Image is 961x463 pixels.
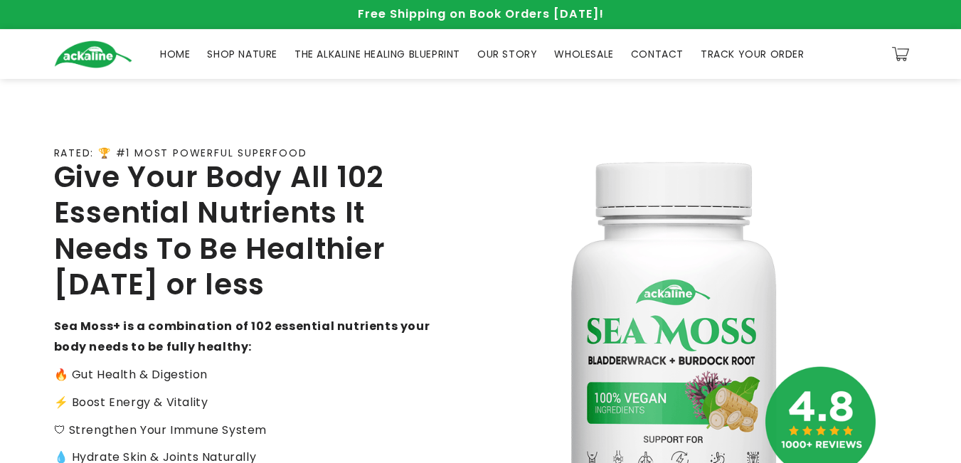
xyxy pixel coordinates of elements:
span: WHOLESALE [554,48,613,60]
a: TRACK YOUR ORDER [692,39,813,69]
span: TRACK YOUR ORDER [701,48,805,60]
img: Ackaline [54,41,132,68]
p: 🔥 Gut Health & Digestion [54,365,431,385]
p: RATED: 🏆 #1 MOST POWERFUL SUPERFOOD [54,147,307,159]
span: THE ALKALINE HEALING BLUEPRINT [294,48,460,60]
span: OUR STORY [477,48,537,60]
span: SHOP NATURE [207,48,277,60]
a: CONTACT [622,39,692,69]
p: 🛡 Strengthen Your Immune System [54,420,431,441]
span: CONTACT [631,48,684,60]
a: HOME [152,39,198,69]
a: THE ALKALINE HEALING BLUEPRINT [286,39,469,69]
a: WHOLESALE [546,39,622,69]
span: Free Shipping on Book Orders [DATE]! [358,6,604,22]
strong: Sea Moss+ is a combination of 102 essential nutrients your body needs to be fully healthy: [54,318,430,355]
a: SHOP NATURE [198,39,286,69]
a: OUR STORY [469,39,546,69]
p: ⚡️ Boost Energy & Vitality [54,393,431,413]
h2: Give Your Body All 102 Essential Nutrients It Needs To Be Healthier [DATE] or less [54,159,431,303]
span: HOME [160,48,190,60]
